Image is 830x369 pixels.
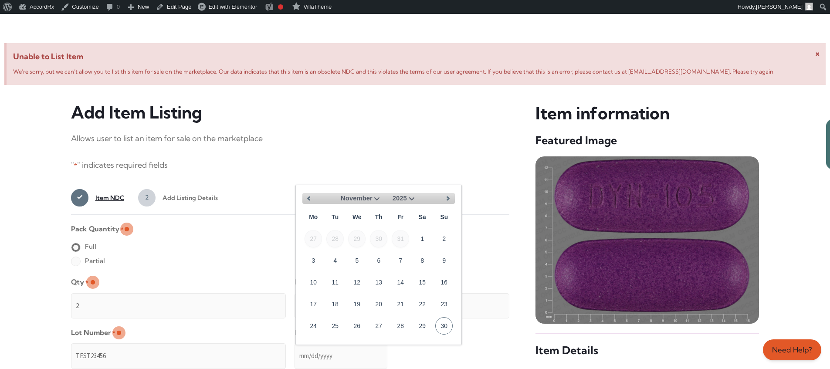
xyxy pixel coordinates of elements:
[71,222,124,236] legend: Pack Quantity
[156,189,218,207] span: Add Listing Details
[305,317,322,335] a: 24
[13,68,775,75] span: We’re sorry, but we can’t allow you to list this item for sale on the marketplace. Our data indic...
[413,252,431,269] a: 8
[370,208,387,226] span: Thursday
[756,3,803,10] span: [PERSON_NAME]
[392,252,409,269] a: 7
[348,252,366,269] a: 5
[295,275,339,289] label: Listing Price
[71,189,88,207] span: 1
[370,230,387,247] span: 30
[278,4,283,10] div: Focus keyphrase not set
[341,193,382,204] select: Select month
[326,274,344,291] a: 11
[71,240,96,254] label: Full
[392,208,409,226] span: Friday
[393,193,417,204] select: Select year
[535,133,759,148] h5: Featured Image
[413,274,431,291] a: 15
[348,274,366,291] a: 12
[413,317,431,335] a: 29
[435,208,453,226] span: Sunday
[305,230,322,247] span: 27
[71,102,510,123] h3: Add Item Listing
[413,230,431,247] a: 1
[392,295,409,313] a: 21
[435,317,453,335] a: 30
[13,50,819,64] span: Unable to List Item
[413,208,431,226] span: Saturday
[763,339,821,360] a: Need Help?
[535,343,759,358] h5: Item Details
[305,274,322,291] a: 10
[71,158,510,173] p: " " indicates required fields
[326,295,344,313] a: 18
[305,208,322,226] span: Monday
[71,325,115,340] label: Lot Number
[138,189,156,207] span: 2
[392,317,409,335] a: 28
[435,295,453,313] a: 23
[535,102,759,125] h3: Item information
[295,343,387,369] input: mm/dd/yyyy
[326,208,344,226] span: Tuesday
[71,189,124,207] a: 1Item NDC
[413,295,431,313] a: 22
[370,295,387,313] a: 20
[295,325,351,340] label: Expiration Date
[370,317,387,335] a: 27
[88,189,124,207] span: Item NDC
[392,230,409,247] span: 31
[326,252,344,269] a: 4
[305,295,322,313] a: 17
[305,252,322,269] a: 3
[815,47,820,58] span: ×
[326,230,344,247] span: 28
[435,252,453,269] a: 9
[370,274,387,291] a: 13
[71,254,105,268] label: Partial
[208,3,257,10] span: Edit with Elementor
[348,208,366,226] span: Wednesday
[442,192,455,205] a: Next
[326,317,344,335] a: 25
[392,274,409,291] a: 14
[370,252,387,269] a: 6
[348,295,366,313] a: 19
[71,132,510,146] p: Allows user to list an item for sale on the marketplace
[435,230,453,247] a: 2
[435,274,453,291] a: 16
[302,192,315,205] a: Previous
[348,230,366,247] span: 29
[71,275,88,289] label: Qty
[348,317,366,335] a: 26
